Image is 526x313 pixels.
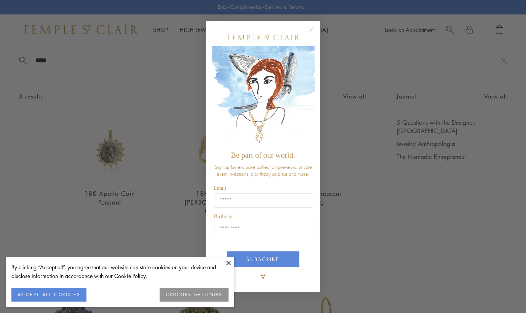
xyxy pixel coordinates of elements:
span: Email [214,185,226,191]
button: SUBSCRIBE [227,251,299,267]
button: Close dialog [310,29,320,38]
span: Be part of our world. [231,151,295,159]
input: Email [214,193,312,208]
span: Sign up for exclusive collection previews, private event invitations, a birthday surprise and more. [214,164,312,177]
button: ACCEPT ALL COOKIES [11,288,86,302]
img: TSC [256,269,271,284]
div: By clicking “Accept all”, you agree that our website can store cookies on your device and disclos... [11,263,229,280]
img: Temple St. Clair [227,35,299,40]
img: c4a9eb12-d91a-4d4a-8ee0-386386f4f338.jpeg [212,46,315,148]
button: COOKIES SETTINGS [160,288,229,302]
span: Birthday [214,214,233,219]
